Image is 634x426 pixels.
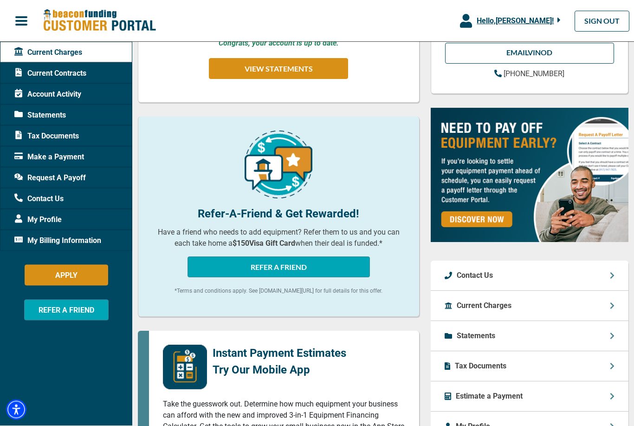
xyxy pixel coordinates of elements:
a: SIGN OUT [575,11,629,32]
span: Account Activity [14,89,81,100]
span: My Billing Information [14,235,101,246]
a: [PHONE_NUMBER] [494,69,564,80]
span: Current Charges [14,47,82,58]
p: Congrats, your account is up to date. [219,38,339,49]
span: My Profile [14,214,62,225]
a: EMAILVinod [445,43,614,64]
img: payoff-ad-px.jpg [431,108,628,242]
span: Statements [14,110,66,121]
p: Try Our Mobile App [213,362,346,379]
p: Current Charges [457,301,511,312]
p: Instant Payment Estimates [213,345,346,362]
p: Contact Us [457,270,493,282]
button: REFER A FRIEND [24,300,109,321]
span: Contact Us [14,193,64,204]
p: *Terms and conditions apply. See [DOMAIN_NAME][URL] for full details for this offer. [152,287,405,295]
div: Accessibility Menu [6,400,26,420]
img: mobile-app-logo.png [163,345,207,390]
span: Request A Payoff [14,172,86,184]
span: Hello, [PERSON_NAME] ! [477,16,554,25]
span: Current Contracts [14,68,86,79]
p: Have a friend who needs to add equipment? Refer them to us and you can each take home a when thei... [152,227,405,249]
button: APPLY [25,265,108,286]
p: Estimate a Payment [456,391,523,402]
span: Make a Payment [14,151,84,163]
button: REFER A FRIEND [188,257,370,278]
img: refer-a-friend-icon.png [245,131,312,199]
button: VIEW STATEMENTS [209,59,348,79]
span: Tax Documents [14,131,79,142]
img: Beacon Funding Customer Portal Logo [43,9,156,33]
b: $150 Visa Gift Card [233,239,295,248]
p: Refer-A-Friend & Get Rewarded! [152,206,405,223]
p: Statements [457,331,495,342]
p: Tax Documents [455,361,506,372]
span: [PHONE_NUMBER] [504,70,564,79]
